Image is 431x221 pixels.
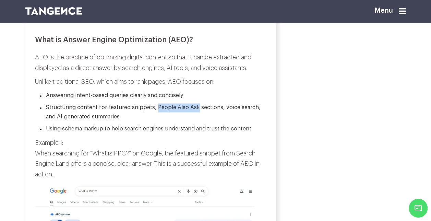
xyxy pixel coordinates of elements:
[40,103,266,121] li: Structuring content for featured snippets, People Also Ask sections, voice search, and AI-generat...
[35,52,266,73] p: AEO is the practice of optimizing digital content so that it can be extracted and displayed as a ...
[40,124,266,133] li: Using schema markup to help search engines understand and trust the content
[35,77,266,87] p: Unlike traditional SEO, which aims to rank pages, AEO focuses on:
[25,7,82,15] img: logo SVG
[409,199,428,218] span: Chat Widget
[35,137,266,179] p: Example 1: When searching for “What is PPC?” on Google, the featured snippet from Search Engine L...
[35,36,266,44] h2: What is Answer Engine Optimization (AEO)?
[40,91,266,100] li: Answering intent-based queries clearly and concisely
